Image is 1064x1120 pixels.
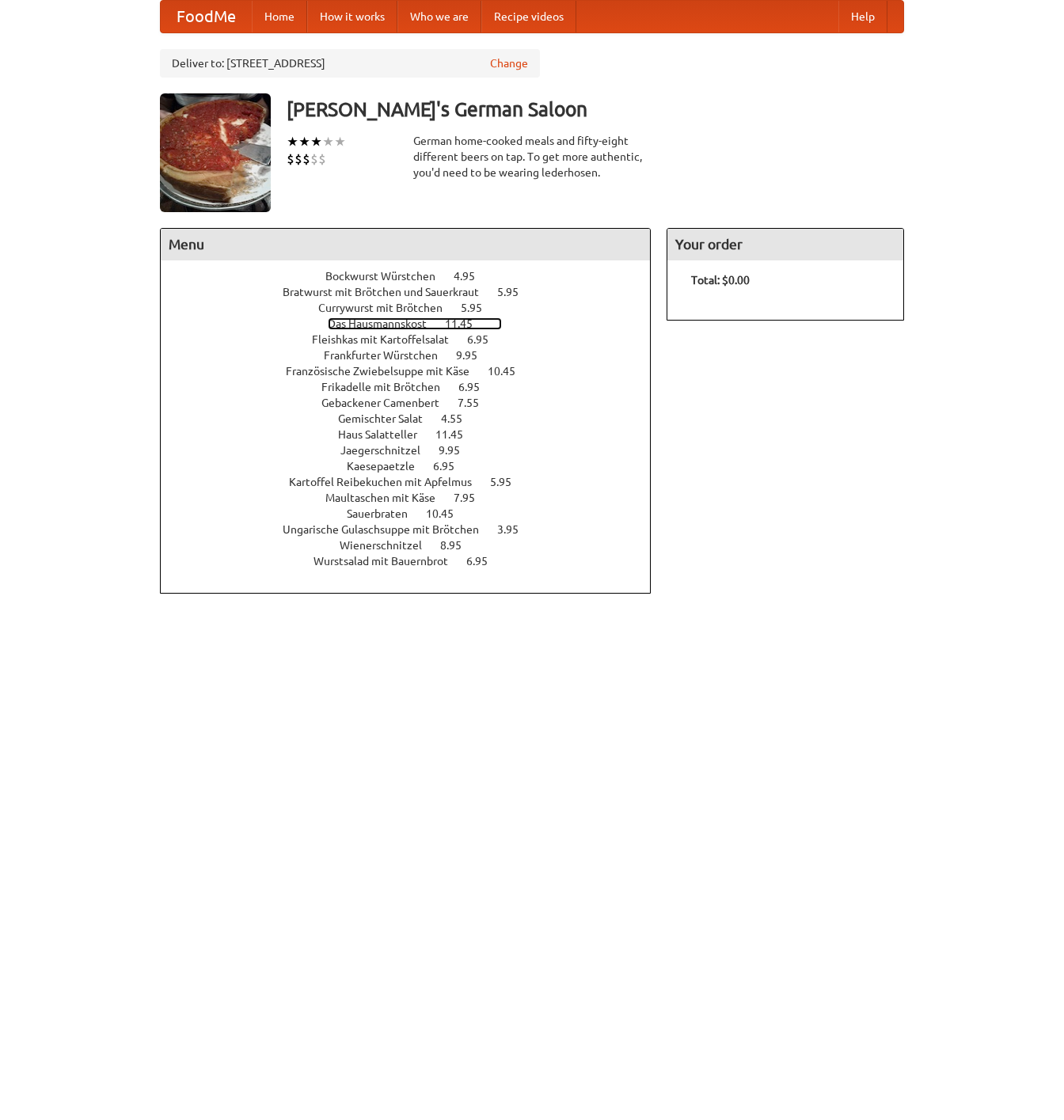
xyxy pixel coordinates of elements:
span: 5.95 [497,286,534,298]
span: Das Hausmannskost [328,317,443,330]
a: Maultaschen mit Käse 7.95 [325,492,504,504]
a: Fleishkas mit Kartoffelsalat 6.95 [312,333,518,346]
h3: [PERSON_NAME]'s German Saloon [287,93,904,125]
span: 6.95 [466,555,503,568]
span: Bratwurst mit Brötchen und Sauerkraut [283,286,495,298]
span: Frikadelle mit Brötchen [321,381,456,393]
a: Change [490,55,528,71]
span: 3.95 [497,523,534,536]
li: ★ [310,133,322,150]
span: 9.95 [439,444,476,457]
h4: Menu [161,229,650,260]
a: Currywurst mit Brötchen 5.95 [318,302,511,314]
li: $ [302,150,310,168]
a: Wurstsalad mit Bauernbrot 6.95 [313,555,517,568]
span: Gemischter Salat [338,412,439,425]
a: Kartoffel Reibekuchen mit Apfelmus 5.95 [289,476,541,488]
a: Bockwurst Würstchen 4.95 [325,270,504,283]
h4: Your order [667,229,903,260]
a: Französische Zwiebelsuppe mit Käse 10.45 [286,365,545,378]
img: angular.jpg [160,93,271,212]
span: Französische Zwiebelsuppe mit Käse [286,365,485,378]
a: Kaesepaetzle 6.95 [347,460,484,473]
span: 6.95 [433,460,470,473]
a: Frankfurter Würstchen 9.95 [324,349,507,362]
a: Frikadelle mit Brötchen 6.95 [321,381,509,393]
li: ★ [298,133,310,150]
span: 5.95 [490,476,527,488]
a: Wienerschnitzel 8.95 [340,539,491,552]
a: Who we are [397,1,481,32]
li: ★ [322,133,334,150]
span: Kartoffel Reibekuchen mit Apfelmus [289,476,488,488]
a: Home [252,1,307,32]
span: Fleishkas mit Kartoffelsalat [312,333,465,346]
span: 7.95 [454,492,491,504]
span: 5.95 [461,302,498,314]
li: ★ [287,133,298,150]
a: Help [838,1,887,32]
a: Haus Salatteller 11.45 [338,428,492,441]
span: Haus Salatteller [338,428,433,441]
span: Sauerbraten [347,507,424,520]
a: FoodMe [161,1,252,32]
span: 8.95 [440,539,477,552]
span: 4.55 [441,412,478,425]
span: Gebackener Camenbert [321,397,455,409]
div: Deliver to: [STREET_ADDRESS] [160,49,540,78]
a: Bratwurst mit Brötchen und Sauerkraut 5.95 [283,286,548,298]
div: German home-cooked meals and fifty-eight different beers on tap. To get more authentic, you'd nee... [413,133,651,180]
span: 6.95 [458,381,496,393]
a: Ungarische Gulaschsuppe mit Brötchen 3.95 [283,523,548,536]
span: Currywurst mit Brötchen [318,302,458,314]
span: 9.95 [456,349,493,362]
a: Sauerbraten 10.45 [347,507,483,520]
span: Kaesepaetzle [347,460,431,473]
span: 7.55 [458,397,495,409]
span: 4.95 [454,270,491,283]
span: 10.45 [426,507,469,520]
span: Ungarische Gulaschsuppe mit Brötchen [283,523,495,536]
span: Frankfurter Würstchen [324,349,454,362]
li: $ [310,150,318,168]
li: $ [294,150,302,168]
span: Wurstsalad mit Bauernbrot [313,555,464,568]
a: How it works [307,1,397,32]
span: Wienerschnitzel [340,539,438,552]
span: 11.45 [435,428,479,441]
span: Jaegerschnitzel [340,444,436,457]
a: Gebackener Camenbert 7.55 [321,397,508,409]
span: 11.45 [445,317,488,330]
span: 10.45 [488,365,531,378]
a: Gemischter Salat 4.55 [338,412,492,425]
span: 6.95 [467,333,504,346]
li: ★ [334,133,346,150]
b: Total: $0.00 [691,274,750,287]
span: Bockwurst Würstchen [325,270,451,283]
li: $ [318,150,326,168]
span: Maultaschen mit Käse [325,492,451,504]
li: $ [287,150,294,168]
a: Recipe videos [481,1,576,32]
a: Jaegerschnitzel 9.95 [340,444,489,457]
a: Das Hausmannskost 11.45 [328,317,502,330]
